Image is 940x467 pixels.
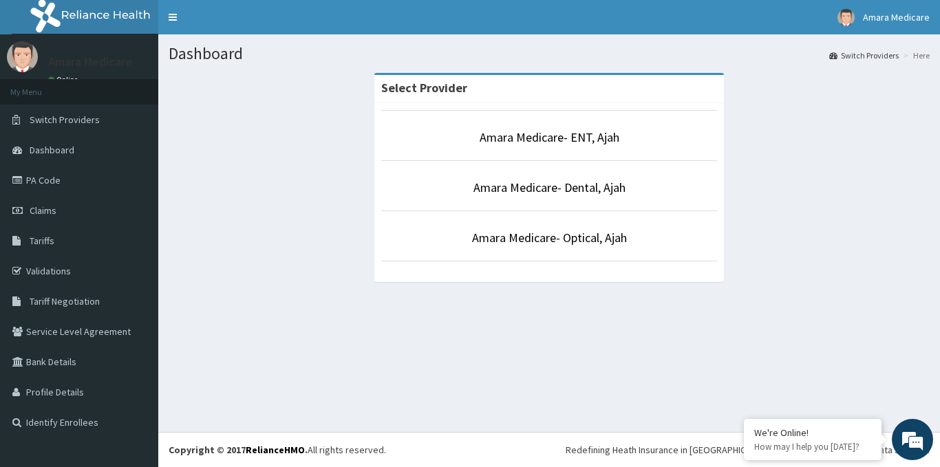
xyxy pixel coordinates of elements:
a: Online [48,75,81,85]
strong: Select Provider [381,80,467,96]
span: Amara Medicare [863,11,930,23]
p: How may I help you today? [754,441,871,453]
footer: All rights reserved. [158,432,940,467]
a: Switch Providers [829,50,899,61]
p: Amara Medicare [48,56,132,68]
img: User Image [7,41,38,72]
a: Amara Medicare- Dental, Ajah [473,180,626,195]
span: Tariffs [30,235,54,247]
strong: Copyright © 2017 . [169,444,308,456]
span: Tariff Negotiation [30,295,100,307]
span: Switch Providers [30,113,100,126]
h1: Dashboard [169,45,930,63]
a: Amara Medicare- Optical, Ajah [472,230,627,246]
li: Here [900,50,930,61]
div: We're Online! [754,426,871,439]
a: Amara Medicare- ENT, Ajah [480,129,619,145]
div: Redefining Heath Insurance in [GEOGRAPHIC_DATA] using Telemedicine and Data Science! [566,443,930,457]
span: Dashboard [30,144,74,156]
a: RelianceHMO [246,444,305,456]
img: User Image [837,9,855,26]
span: Claims [30,204,56,217]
